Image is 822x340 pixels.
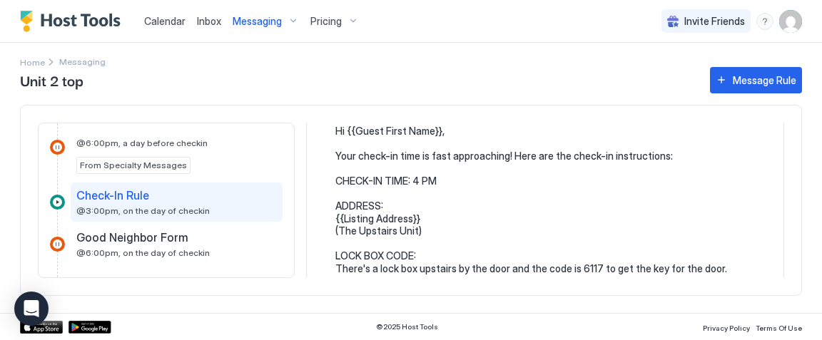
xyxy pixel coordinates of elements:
span: © 2025 Host Tools [376,322,438,331]
span: From Specialty Messages [80,159,187,172]
a: App Store [20,321,63,334]
div: User profile [779,10,802,33]
div: Message Rule [733,73,796,88]
a: Calendar [144,14,186,29]
span: Invite Friends [684,15,745,28]
span: Messaging [233,15,282,28]
div: menu [756,13,773,30]
span: @6:00pm, on the day of checkin [76,247,210,258]
a: Privacy Policy [703,319,750,334]
span: Calendar [144,15,186,27]
span: Home [20,57,45,68]
a: Host Tools Logo [20,11,127,32]
span: Terms Of Use [756,324,802,332]
span: Breadcrumb [59,56,106,67]
a: Google Play Store [68,321,111,334]
span: @6:00pm, a day before checkin [76,138,208,148]
span: @3:00pm, on the day of checkin [76,205,210,216]
span: Good Neighbor Form [76,230,188,244]
a: Inbox [197,14,221,29]
span: Inbox [197,15,221,27]
div: Breadcrumb [20,54,45,69]
a: Terms Of Use [756,319,802,334]
span: Unit 2 top [20,69,696,91]
span: Privacy Policy [703,324,750,332]
div: Open Intercom Messenger [14,292,49,326]
span: Check-In Rule [76,188,149,202]
button: Message Rule [710,67,802,93]
a: Home [20,54,45,69]
span: Pricing [310,15,342,28]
